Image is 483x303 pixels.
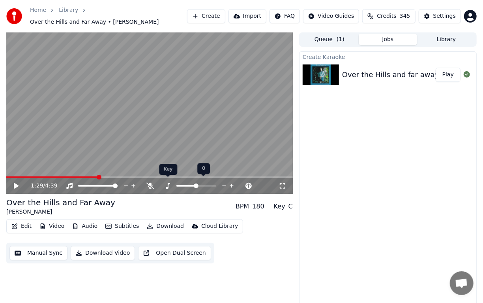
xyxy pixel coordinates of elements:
[197,163,210,174] div: 0
[288,202,293,211] div: C
[8,221,35,232] button: Edit
[30,6,187,26] nav: breadcrumb
[450,271,474,295] div: Open chat
[30,6,46,14] a: Home
[6,8,22,24] img: youka
[270,9,300,23] button: FAQ
[71,246,135,260] button: Download Video
[69,221,101,232] button: Audio
[433,12,456,20] div: Settings
[45,182,57,190] span: 4:39
[6,208,115,216] div: [PERSON_NAME]
[419,9,461,23] button: Settings
[187,9,225,23] button: Create
[274,202,285,211] div: Key
[436,68,461,82] button: Play
[144,221,187,232] button: Download
[300,34,359,45] button: Queue
[159,164,177,175] div: Key
[303,9,359,23] button: Video Guides
[9,246,67,260] button: Manual Sync
[31,182,50,190] div: /
[417,34,476,45] button: Library
[6,197,115,208] div: Over the Hills and Far Away
[362,9,415,23] button: Credits345
[31,182,43,190] span: 1:29
[102,221,142,232] button: Subtitles
[30,18,159,26] span: Over the Hills and Far Away • [PERSON_NAME]
[337,36,344,44] span: ( 1 )
[36,221,67,232] button: Video
[138,246,211,260] button: Open Dual Screen
[236,202,249,211] div: BPM
[201,222,238,230] div: Cloud Library
[377,12,396,20] span: Credits
[228,9,266,23] button: Import
[252,202,264,211] div: 180
[59,6,78,14] a: Library
[400,12,410,20] span: 345
[359,34,417,45] button: Jobs
[300,52,476,61] div: Create Karaoke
